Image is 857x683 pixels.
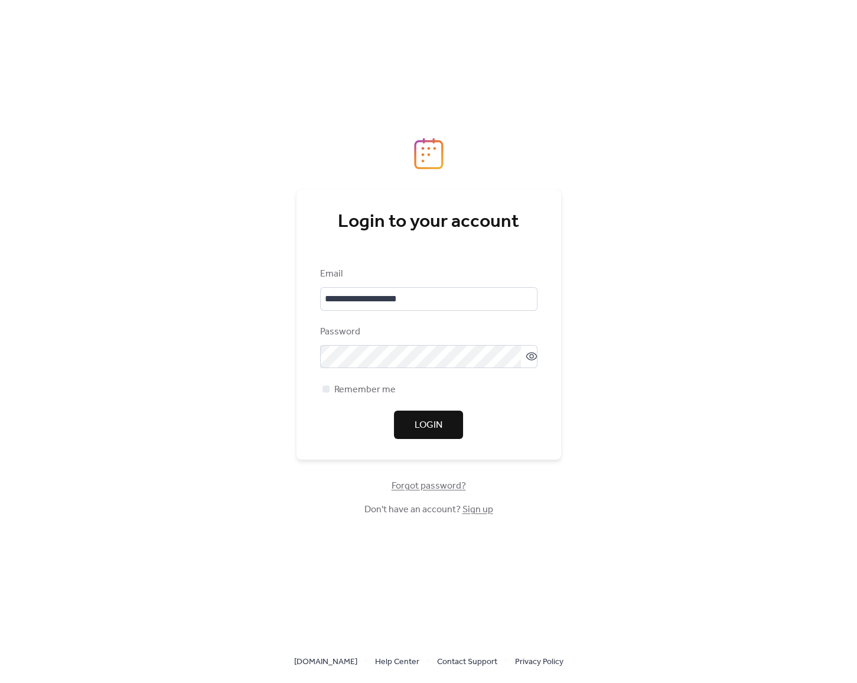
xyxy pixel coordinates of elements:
a: Sign up [462,500,493,519]
span: Help Center [375,655,419,669]
div: Password [320,325,535,339]
a: Contact Support [437,654,497,669]
span: Privacy Policy [515,655,563,669]
span: Remember me [334,383,396,397]
span: Login [415,418,442,432]
span: Don't have an account? [364,503,493,517]
a: Privacy Policy [515,654,563,669]
button: Login [394,411,463,439]
a: Forgot password? [392,483,466,489]
a: [DOMAIN_NAME] [294,654,357,669]
span: Forgot password? [392,479,466,493]
div: Email [320,267,535,281]
img: logo [414,138,444,170]
span: [DOMAIN_NAME] [294,655,357,669]
a: Help Center [375,654,419,669]
span: Contact Support [437,655,497,669]
div: Login to your account [320,210,537,234]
